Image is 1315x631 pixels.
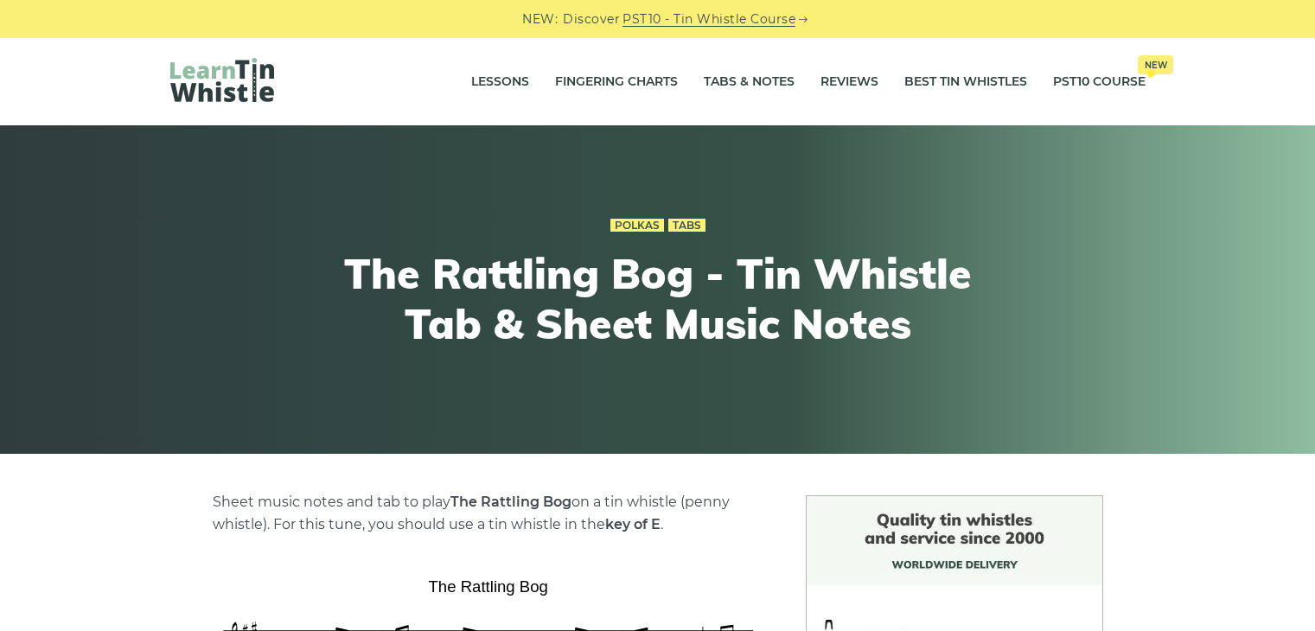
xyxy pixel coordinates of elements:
p: Sheet music notes and tab to play on a tin whistle (penny whistle). For this tune, you should use... [213,491,764,536]
strong: key of E [605,516,661,532]
a: PST10 CourseNew [1053,61,1146,104]
a: Best Tin Whistles [904,61,1027,104]
a: Tabs & Notes [704,61,795,104]
span: New [1138,55,1173,74]
h1: The Rattling Bog - Tin Whistle Tab & Sheet Music Notes [340,249,976,348]
img: LearnTinWhistle.com [170,58,274,102]
strong: The Rattling Bog [450,494,571,510]
a: Polkas [610,219,664,233]
a: Lessons [471,61,529,104]
a: Reviews [820,61,878,104]
a: Fingering Charts [555,61,678,104]
a: Tabs [668,219,705,233]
